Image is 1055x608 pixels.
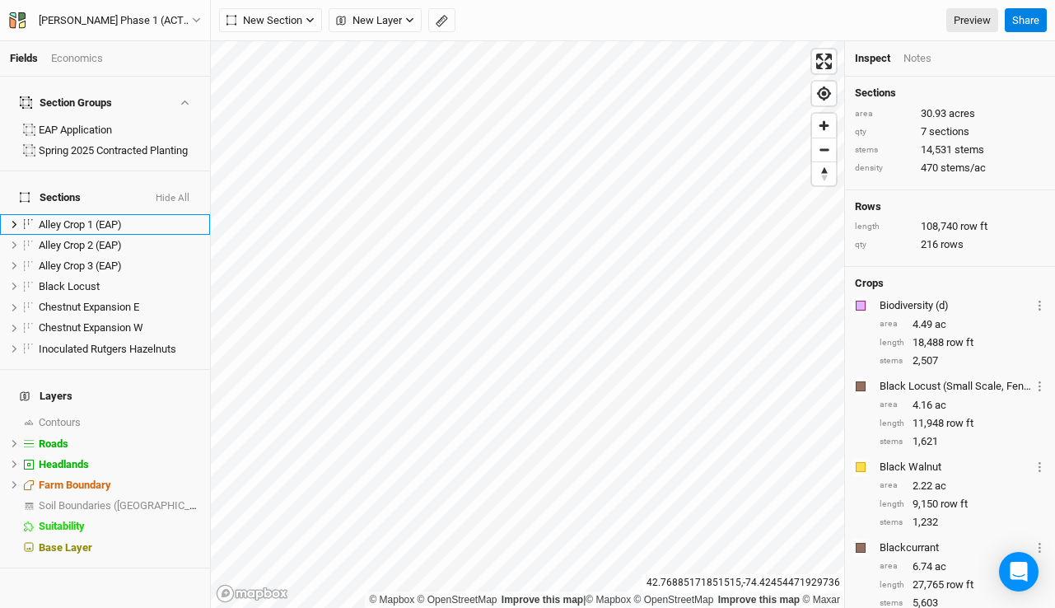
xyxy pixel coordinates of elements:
div: Notes [903,51,931,66]
button: Zoom out [812,138,836,161]
button: New Section [219,8,322,33]
span: acres [949,106,975,121]
div: Economics [51,51,103,66]
span: ac [935,479,946,493]
div: stems [880,355,904,367]
div: Alley Crop 3 (EAP) [39,260,200,273]
h4: Rows [855,200,1045,213]
div: Black Walnut [880,460,1031,475]
span: stems/ac [941,161,986,175]
a: OpenStreetMap [418,594,497,606]
span: New Layer [336,12,402,29]
div: Chestnut Expansion W [39,321,200,334]
button: [PERSON_NAME] Phase 1 (ACTIVE 2024) [8,12,202,30]
div: | [369,592,840,608]
div: length [880,418,904,430]
span: Roads [39,437,68,450]
div: Contours [39,416,200,429]
div: length [880,498,904,511]
a: Improve this map [718,594,800,606]
div: Section Groups [20,96,112,110]
span: row ft [946,578,973,592]
div: area [855,108,913,120]
button: Crop Usage [1034,296,1045,315]
div: area [880,399,904,411]
span: stems [955,143,984,157]
span: Black Locust [39,280,100,292]
div: 216 [855,237,1045,252]
button: Enter fullscreen [812,49,836,73]
div: Corbin Hill Phase 1 (ACTIVE 2024) [39,12,192,29]
a: Maxar [802,594,840,606]
div: 30.93 [855,106,1045,121]
div: 4.16 [880,398,1045,413]
button: Show section groups [177,97,191,108]
span: Suitability [39,520,85,532]
div: Chestnut Expansion E [39,301,200,314]
div: 7 [855,124,1045,139]
div: 4.49 [880,317,1045,332]
div: 9,150 [880,497,1045,512]
div: stems [880,436,904,448]
span: New Section [226,12,302,29]
button: Share [1005,8,1047,33]
span: ac [935,398,946,413]
span: Inoculated Rutgers Hazelnuts [39,343,176,355]
a: Mapbox [586,594,631,606]
div: area [880,318,904,330]
span: Alley Crop 3 (EAP) [39,260,122,272]
a: Fields [10,52,38,64]
div: density [855,162,913,175]
div: 11,948 [880,416,1045,431]
div: Inspect [855,51,890,66]
span: Headlands [39,458,89,470]
span: Reset bearing to north [812,162,836,185]
div: 14,531 [855,143,1045,157]
span: Chestnut Expansion W [39,321,143,334]
button: Zoom in [812,114,836,138]
h4: Crops [855,277,884,290]
canvas: Map [211,41,844,608]
button: Crop Usage [1034,538,1045,557]
button: Reset bearing to north [812,161,836,185]
span: row ft [946,335,973,350]
div: Open Intercom Messenger [999,552,1039,592]
div: 18,488 [880,335,1045,350]
span: ac [935,317,946,332]
span: Sections [20,191,81,204]
div: 1,621 [880,434,1045,449]
div: 1,232 [880,515,1045,530]
span: row ft [960,219,987,234]
span: ac [935,559,946,574]
span: Contours [39,416,81,428]
div: Blackcurrant [880,540,1031,555]
div: Inoculated Rutgers Hazelnuts [39,343,200,356]
a: OpenStreetMap [634,594,714,606]
div: Alley Crop 2 (EAP) [39,239,200,252]
span: rows [941,237,964,252]
button: Crop Usage [1034,457,1045,476]
div: Alley Crop 1 (EAP) [39,218,200,232]
h4: Layers [10,380,200,413]
h4: Sections [855,87,1045,100]
div: [PERSON_NAME] Phase 1 (ACTIVE 2024) [39,12,192,29]
div: Black Locust (Small Scale, Fenceposts Only) [880,379,1031,394]
div: 27,765 [880,578,1045,592]
div: Black Locust [39,280,200,293]
span: Farm Boundary [39,479,111,491]
button: Crop Usage [1034,376,1045,395]
div: qty [855,126,913,138]
div: stems [880,517,904,529]
a: Improve this map [502,594,583,606]
div: length [880,337,904,349]
div: 42.76885171851515 , -74.42454471929736 [642,574,844,592]
button: New Layer [329,8,422,33]
button: Shortcut: M [428,8,455,33]
span: Alley Crop 1 (EAP) [39,218,122,231]
button: Hide All [155,193,190,204]
span: Alley Crop 2 (EAP) [39,239,122,251]
div: Roads [39,437,200,451]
